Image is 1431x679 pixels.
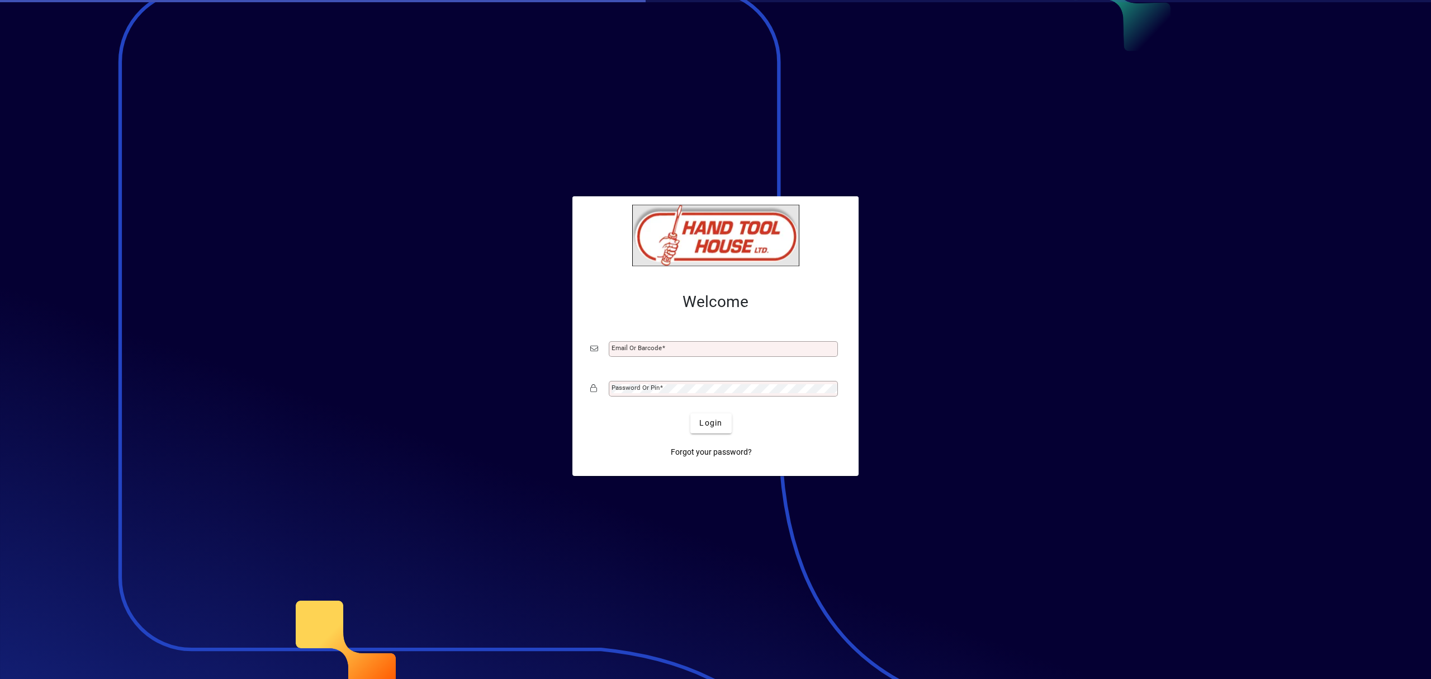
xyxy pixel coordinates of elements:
mat-label: Email or Barcode [612,344,662,352]
span: Login [699,417,722,429]
h2: Welcome [590,293,841,312]
a: Forgot your password? [666,442,756,463]
span: Forgot your password? [671,446,752,458]
mat-label: Password or Pin [612,384,660,392]
button: Login [690,413,731,433]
